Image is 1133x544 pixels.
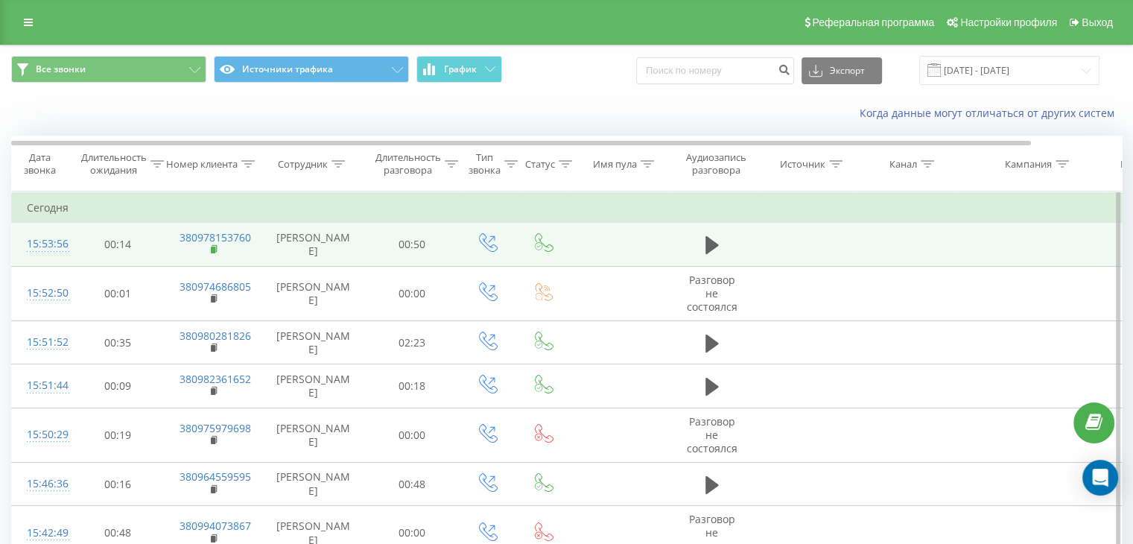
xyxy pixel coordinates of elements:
span: Выход [1082,16,1113,28]
div: Дата звонка [12,151,67,177]
span: Разговор не состоялся [687,273,737,314]
td: 00:01 [72,266,165,321]
span: Все звонки [36,63,86,75]
div: 15:53:56 [27,230,57,259]
button: Источники трафика [214,56,409,83]
a: 380980281826 [180,329,251,343]
div: Длительность ожидания [81,151,147,177]
td: 00:18 [366,364,459,408]
a: 380975979698 [180,421,251,435]
a: 380982361652 [180,372,251,386]
div: 15:46:36 [27,469,57,499]
div: Кампания [1005,158,1052,171]
div: 15:52:50 [27,279,57,308]
button: Все звонки [11,56,206,83]
div: Имя пула [593,158,637,171]
div: Канал [889,158,917,171]
td: 00:14 [72,223,165,266]
div: 15:50:29 [27,420,57,449]
td: [PERSON_NAME] [261,321,366,364]
td: 00:00 [366,266,459,321]
button: Экспорт [802,57,882,84]
div: Тип звонка [469,151,501,177]
td: [PERSON_NAME] [261,408,366,463]
td: [PERSON_NAME] [261,364,366,408]
div: Источник [780,158,825,171]
div: Сотрудник [278,158,328,171]
div: Open Intercom Messenger [1082,460,1118,496]
td: [PERSON_NAME] [261,266,366,321]
div: Номер клиента [166,158,238,171]
a: 380964559595 [180,469,251,484]
a: Когда данные могут отличаться от других систем [860,106,1122,120]
span: Разговор не состоялся [687,414,737,455]
td: [PERSON_NAME] [261,463,366,506]
td: 00:48 [366,463,459,506]
div: Статус [525,158,555,171]
span: Реферальная программа [812,16,934,28]
td: 00:16 [72,463,165,506]
input: Поиск по номеру [636,57,794,84]
div: 15:51:52 [27,328,57,357]
td: 00:35 [72,321,165,364]
a: 380974686805 [180,279,251,294]
td: 00:50 [366,223,459,266]
div: Длительность разговора [375,151,441,177]
td: 00:00 [366,408,459,463]
a: 380994073867 [180,519,251,533]
td: 00:09 [72,364,165,408]
a: 380978153760 [180,230,251,244]
button: График [416,56,502,83]
td: [PERSON_NAME] [261,223,366,266]
span: Настройки профиля [960,16,1057,28]
td: 02:23 [366,321,459,364]
td: 00:19 [72,408,165,463]
div: 15:51:44 [27,371,57,400]
span: График [444,64,477,75]
div: Аудиозапись разговора [680,151,752,177]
